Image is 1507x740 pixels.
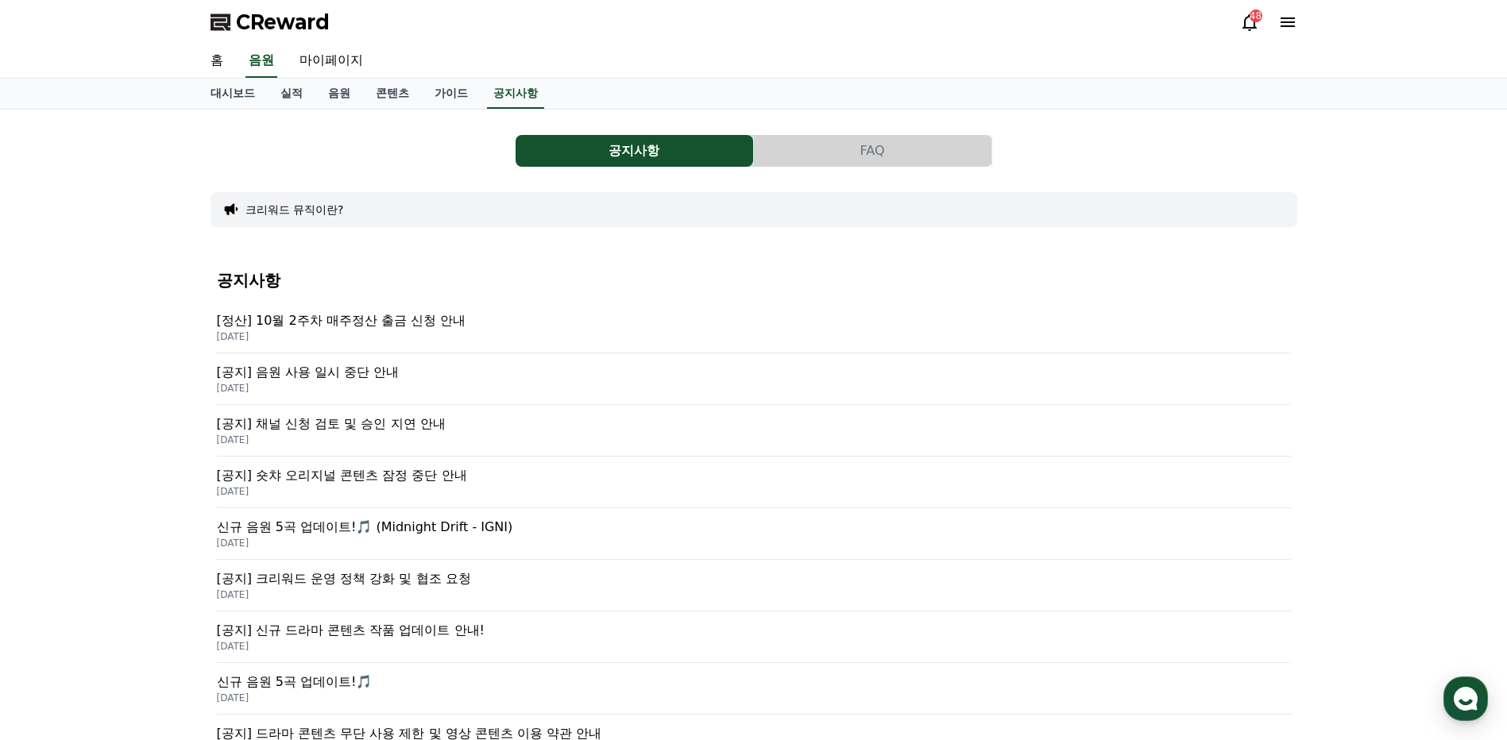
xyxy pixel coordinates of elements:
span: CReward [236,10,330,35]
a: 대시보드 [198,79,268,109]
a: [공지] 숏챠 오리지널 콘텐츠 잠정 중단 안내 [DATE] [217,457,1291,508]
a: 대화 [105,503,205,543]
a: 실적 [268,79,315,109]
div: 48 [1250,10,1262,22]
a: 공지사항 [487,79,544,109]
p: [DATE] [217,382,1291,395]
p: [공지] 신규 드라마 콘텐츠 작품 업데이트 안내! [217,621,1291,640]
a: 마이페이지 [287,44,376,78]
a: 홈 [198,44,236,78]
p: [공지] 음원 사용 일시 중단 안내 [217,363,1291,382]
a: 신규 음원 5곡 업데이트!🎵 (Midnight Drift - IGNI) [DATE] [217,508,1291,560]
p: [DATE] [217,588,1291,601]
a: CReward [211,10,330,35]
p: [DATE] [217,692,1291,704]
a: [공지] 음원 사용 일시 중단 안내 [DATE] [217,353,1291,405]
p: [DATE] [217,330,1291,343]
a: 설정 [205,503,305,543]
a: [공지] 크리워드 운영 정책 강화 및 협조 요청 [DATE] [217,560,1291,611]
button: 공지사항 [516,135,753,167]
a: 홈 [5,503,105,543]
p: 신규 음원 5곡 업데이트!🎵 (Midnight Drift - IGNI) [217,518,1291,537]
p: [DATE] [217,485,1291,498]
p: [공지] 크리워드 운영 정책 강화 및 협조 요청 [217,569,1291,588]
span: 홈 [50,527,60,540]
a: 음원 [315,79,363,109]
h4: 공지사항 [217,272,1291,289]
a: 공지사항 [516,135,754,167]
p: [DATE] [217,640,1291,653]
a: 가이드 [422,79,481,109]
p: [공지] 숏챠 오리지널 콘텐츠 잠정 중단 안내 [217,466,1291,485]
p: [공지] 채널 신청 검토 및 승인 지연 안내 [217,414,1291,434]
button: FAQ [754,135,991,167]
button: 크리워드 뮤직이란? [245,202,344,218]
a: 콘텐츠 [363,79,422,109]
a: 신규 음원 5곡 업데이트!🎵 [DATE] [217,663,1291,715]
a: 48 [1240,13,1259,32]
span: 설정 [245,527,265,540]
p: [DATE] [217,434,1291,446]
p: [DATE] [217,537,1291,549]
a: 음원 [245,44,277,78]
p: 신규 음원 5곡 업데이트!🎵 [217,673,1291,692]
a: [공지] 신규 드라마 콘텐츠 작품 업데이트 안내! [DATE] [217,611,1291,663]
a: [정산] 10월 2주차 매주정산 출금 신청 안내 [DATE] [217,302,1291,353]
p: [정산] 10월 2주차 매주정산 출금 신청 안내 [217,311,1291,330]
a: [공지] 채널 신청 검토 및 승인 지연 안내 [DATE] [217,405,1291,457]
span: 대화 [145,528,164,541]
